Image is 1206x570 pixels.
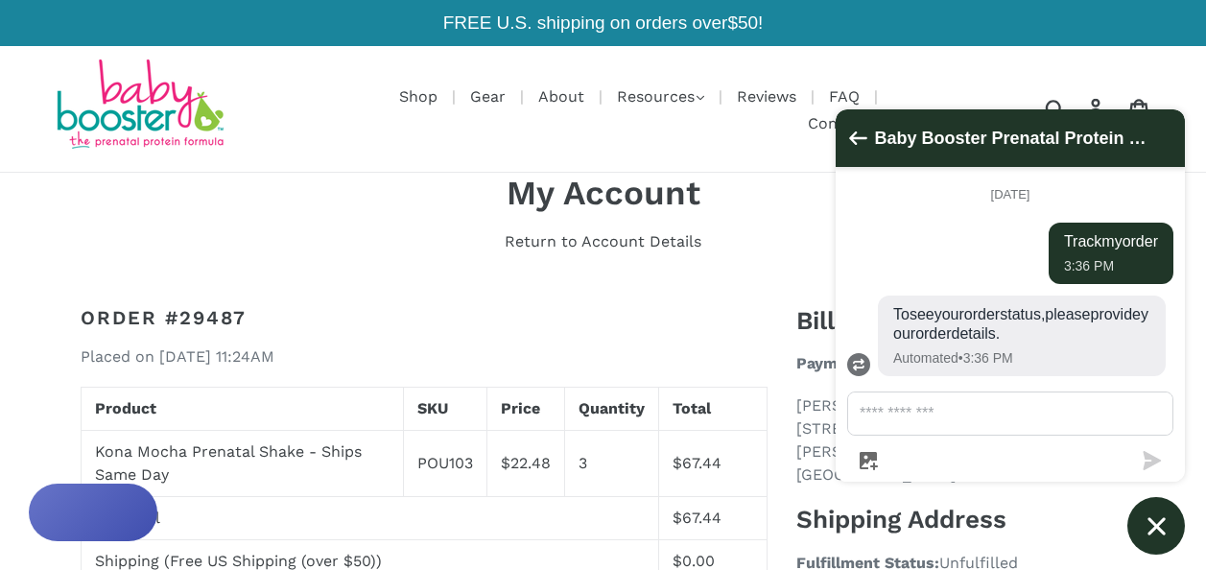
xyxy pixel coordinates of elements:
p: Paid [796,352,1125,375]
th: Total [658,388,767,431]
p: [PERSON_NAME] [STREET_ADDRESS][PERSON_NAME] [PERSON_NAME] TX 75126 [GEOGRAPHIC_DATA] [796,394,1125,487]
inbox-online-store-chat: Shopify online store chat [830,109,1191,555]
span: 50 [738,12,758,33]
td: Subtotal [81,497,658,540]
button: Resources [607,83,714,111]
td: POU103 [403,431,486,497]
a: Contact [798,111,878,135]
a: Gear [461,84,515,108]
a: Return to Account Details [505,232,701,250]
input: Search [1052,87,1104,130]
a: Reviews [727,84,806,108]
h3: Billing Address [796,306,1125,336]
h1: My Account [81,173,1126,213]
td: $67.44 [658,431,767,497]
h3: Shipping Address [796,505,1125,534]
th: Product [81,388,403,431]
a: About [529,84,594,108]
button: Rewards [29,484,157,541]
th: SKU [403,388,486,431]
img: Baby Booster Prenatal Protein Supplements [53,59,225,153]
td: 3 [564,431,658,497]
td: $22.48 [486,431,564,497]
td: $67.44 [658,497,767,540]
a: Shop [390,84,447,108]
p: Placed on [DATE] 11:24AM [81,345,769,368]
strong: Payment Status: [796,354,922,372]
a: FAQ [819,84,869,108]
a: Kona Mocha Prenatal Shake - Ships Same Day [95,442,362,484]
h2: Order #29487 [81,306,769,329]
span: $ [727,12,738,33]
th: Price [486,388,564,431]
th: Quantity [564,388,658,431]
